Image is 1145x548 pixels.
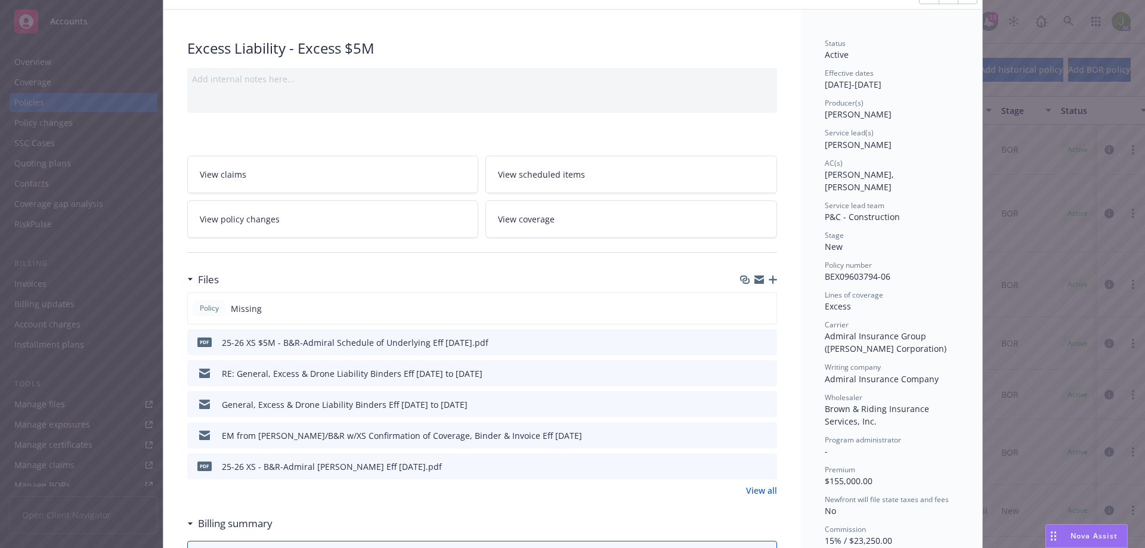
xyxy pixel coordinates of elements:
div: EM from [PERSON_NAME]/B&R w/XS Confirmation of Coverage, Binder & Invoice Eff [DATE] [222,429,582,442]
span: Effective dates [825,68,874,78]
span: Writing company [825,362,881,372]
span: View scheduled items [498,168,585,181]
span: pdf [197,338,212,346]
button: download file [742,367,752,380]
div: 25-26 XS - B&R-Admiral [PERSON_NAME] Eff [DATE].pdf [222,460,442,473]
h3: Files [198,272,219,287]
span: $155,000.00 [825,475,872,487]
span: Commission [825,524,866,534]
span: Brown & Riding Insurance Services, Inc. [825,403,932,427]
div: RE: General, Excess & Drone Liability Binders Eff [DATE] to [DATE] [222,367,482,380]
span: Program administrator [825,435,901,445]
span: New [825,241,843,252]
span: [PERSON_NAME] [825,109,892,120]
button: preview file [762,336,772,349]
span: View claims [200,168,246,181]
span: Admiral Insurance Group ([PERSON_NAME] Corporation) [825,330,946,354]
span: Admiral Insurance Company [825,373,939,385]
div: Excess Liability - Excess $5M [187,38,777,58]
button: preview file [762,429,772,442]
button: preview file [762,367,772,380]
div: Add internal notes here... [192,73,772,85]
a: View all [746,484,777,497]
button: download file [742,460,752,473]
span: No [825,505,836,516]
span: - [825,445,828,457]
a: View coverage [485,200,777,238]
div: Drag to move [1046,525,1061,547]
span: 15% / $23,250.00 [825,535,892,546]
span: [PERSON_NAME] [825,139,892,150]
div: Files [187,272,219,287]
button: download file [742,336,752,349]
div: Billing summary [187,516,273,531]
span: Service lead team [825,200,884,210]
a: View scheduled items [485,156,777,193]
span: Policy [197,303,221,314]
span: Lines of coverage [825,290,883,300]
span: Missing [231,302,262,315]
span: Service lead(s) [825,128,874,138]
span: Newfront will file state taxes and fees [825,494,949,504]
span: P&C - Construction [825,211,900,222]
button: download file [742,398,752,411]
div: 25-26 XS $5M - B&R-Admiral Schedule of Underlying Eff [DATE].pdf [222,336,488,349]
button: preview file [762,460,772,473]
span: Carrier [825,320,849,330]
span: pdf [197,462,212,470]
span: View policy changes [200,213,280,225]
span: Wholesaler [825,392,862,403]
span: Premium [825,465,855,475]
button: Nova Assist [1045,524,1128,548]
span: Status [825,38,846,48]
span: BEX09603794-06 [825,271,890,282]
span: Excess [825,301,851,312]
span: Nova Assist [1070,531,1118,541]
button: preview file [762,398,772,411]
span: Policy number [825,260,872,270]
a: View claims [187,156,479,193]
div: General, Excess & Drone Liability Binders Eff [DATE] to [DATE] [222,398,468,411]
h3: Billing summary [198,516,273,531]
span: [PERSON_NAME], [PERSON_NAME] [825,169,896,193]
span: Producer(s) [825,98,864,108]
span: Active [825,49,849,60]
span: AC(s) [825,158,843,168]
div: [DATE] - [DATE] [825,68,958,91]
span: View coverage [498,213,555,225]
a: View policy changes [187,200,479,238]
button: download file [742,429,752,442]
span: Stage [825,230,844,240]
